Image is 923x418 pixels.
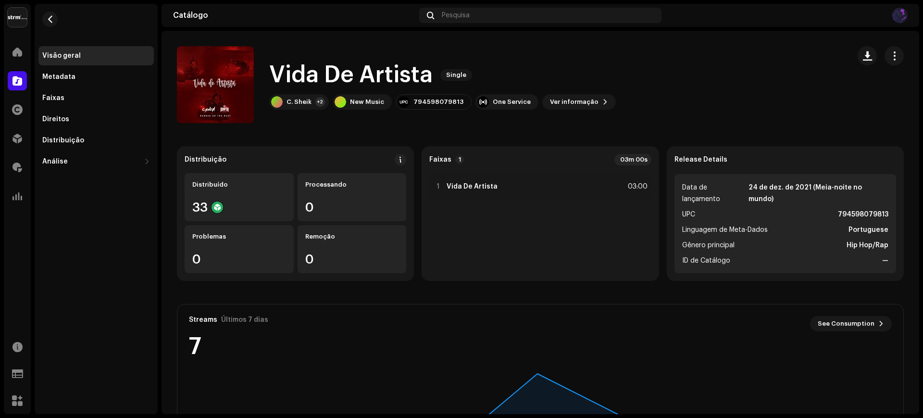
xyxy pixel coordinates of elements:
[305,181,399,189] div: Processando
[818,314,874,333] span: See Consumption
[682,209,695,220] span: UPC
[192,233,286,241] div: Problemas
[429,156,451,164] strong: Faixas
[192,181,286,189] div: Distribuído
[38,131,154,150] re-m-nav-item: Distribuição
[38,46,154,65] re-m-nav-item: Visão geral
[42,52,81,60] div: Visão geral
[455,155,464,164] p-badge: 1
[892,8,908,23] img: 508b9e36-41f4-4be2-90fb-b3f7052450ab
[38,89,154,108] re-m-nav-item: Faixas
[682,182,747,205] span: Data de lançamento
[810,316,892,331] button: See Consumption
[42,158,68,165] div: Análise
[38,152,154,171] re-m-nav-dropdown: Análise
[542,94,616,110] button: Ver informação
[847,240,888,251] strong: Hip Hop/Rap
[221,316,268,324] div: Últimos 7 dias
[674,156,727,164] strong: Release Details
[626,181,648,192] div: 03:00
[682,255,730,266] span: ID de Catálogo
[173,12,415,19] div: Catálogo
[350,98,384,106] div: New Music
[269,60,433,90] h1: Vida De Artista
[38,67,154,87] re-m-nav-item: Metadata
[440,69,472,81] span: Single
[305,233,399,241] div: Remoção
[315,97,325,107] div: +2
[42,137,84,144] div: Distribuição
[442,12,470,19] span: Pesquisa
[614,154,651,165] div: 03m 00s
[682,240,735,251] span: Gênero principal
[682,224,768,236] span: Linguagem de Meta-Dados
[42,94,64,102] div: Faixas
[848,224,888,236] strong: Portuguese
[882,255,888,266] strong: —
[748,182,888,205] strong: 24 de dez. de 2021 (Meia-noite no mundo)
[287,98,312,106] div: C. Sheik
[42,115,69,123] div: Direitos
[838,209,888,220] strong: 794598079813
[493,98,531,106] div: One Service
[550,92,599,112] span: Ver informação
[189,316,217,324] div: Streams
[38,110,154,129] re-m-nav-item: Direitos
[447,183,498,190] strong: Vida De Artista
[413,98,463,106] div: 794598079813
[8,8,27,27] img: 408b884b-546b-4518-8448-1008f9c76b02
[42,73,75,81] div: Metadata
[185,156,226,164] div: Distribuição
